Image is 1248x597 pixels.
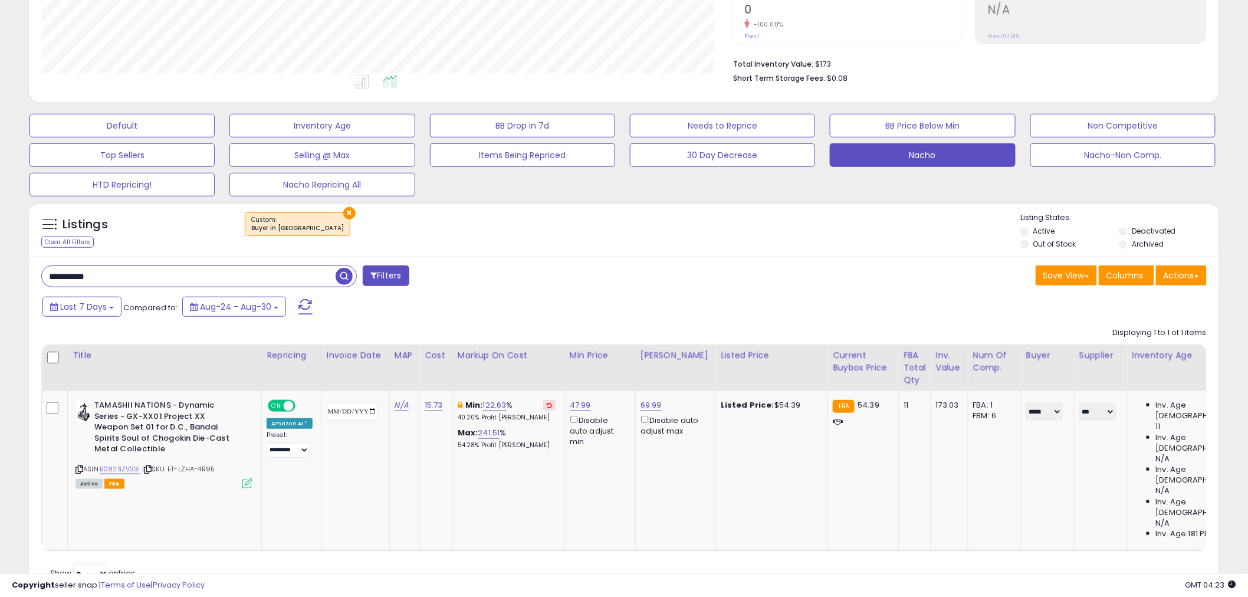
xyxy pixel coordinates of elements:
[641,414,707,437] div: Disable auto adjust max
[641,399,662,411] a: 69.99
[458,441,556,450] p: 54.28% Profit [PERSON_NAME]
[721,399,774,411] b: Listed Price:
[41,237,94,248] div: Clear All Filters
[988,3,1206,19] h2: N/A
[42,297,121,317] button: Last 7 Days
[75,400,252,487] div: ASIN:
[721,349,823,362] div: Listed Price
[94,400,238,458] b: TAMASHII NATIONS - Dynamic Series - GX-XX01 Project XX Weapon Set 01 for D.C., Bandai Spirits Sou...
[641,349,711,362] div: [PERSON_NAME]
[973,349,1016,374] div: Num of Comp.
[294,401,313,411] span: OFF
[251,224,344,232] div: Buyer in [GEOGRAPHIC_DATA]
[153,579,205,591] a: Privacy Policy
[123,302,178,313] span: Compared to:
[830,114,1015,137] button: BB Price Below Min
[101,579,151,591] a: Terms of Use
[425,399,443,411] a: 15.73
[858,399,879,411] span: 54.39
[75,400,91,424] img: 4198xE84-aL._SL40_.jpg
[395,399,409,411] a: N/A
[430,143,615,167] button: Items Being Repriced
[458,427,478,438] b: Max:
[395,349,415,362] div: MAP
[200,301,271,313] span: Aug-24 - Aug-30
[1132,239,1164,249] label: Archived
[1030,114,1216,137] button: Non Competitive
[1113,327,1207,339] div: Displaying 1 to 1 of 1 items
[229,143,415,167] button: Selling @ Max
[73,349,257,362] div: Title
[630,143,815,167] button: 30 Day Decrease
[973,411,1012,421] div: FBM: 6
[29,114,215,137] button: Default
[570,399,591,411] a: 47.99
[1021,345,1074,391] th: CSV column name: cust_attr_1_Buyer
[425,349,448,362] div: Cost
[733,59,813,69] b: Total Inventory Value:
[988,32,1019,40] small: Prev: 167.51%
[50,568,135,579] span: Show: entries
[1036,265,1097,286] button: Save View
[1185,579,1236,591] span: 2025-09-8 04:23 GMT
[1021,212,1219,224] p: Listing States:
[251,215,344,233] span: Custom:
[1030,143,1216,167] button: Nacho-Non Comp.
[343,207,356,219] button: ×
[100,464,140,474] a: B0823ZV331
[430,114,615,137] button: BB Drop in 7d
[327,349,385,362] div: Invoice Date
[29,173,215,196] button: HTD Repricing!
[570,414,626,447] div: Disable auto adjust min
[733,73,825,83] b: Short Term Storage Fees:
[104,479,124,489] span: FBA
[1156,421,1161,432] span: 11
[483,399,507,411] a: 122.63
[833,349,894,374] div: Current Buybox Price
[458,428,556,450] div: %
[452,345,564,391] th: The percentage added to the cost of goods (COGS) that forms the calculator for Min & Max prices.
[1156,265,1207,286] button: Actions
[1079,349,1122,362] div: Supplier
[75,479,103,489] span: All listings currently available for purchase on Amazon
[12,580,205,591] div: seller snap | |
[744,32,759,40] small: Prev: 1
[830,143,1015,167] button: Nacho
[465,399,483,411] b: Min:
[182,297,286,317] button: Aug-24 - Aug-30
[1156,518,1170,529] span: N/A
[904,349,926,386] div: FBA Total Qty
[570,349,630,362] div: Min Price
[269,401,284,411] span: ON
[142,464,215,474] span: | SKU: ET-LZHA-4R95
[733,56,1198,70] li: $173
[973,400,1012,411] div: FBA: 1
[12,579,55,591] strong: Copyright
[1074,345,1127,391] th: CSV column name: cust_attr_2_Supplier
[458,400,556,422] div: %
[1033,226,1055,236] label: Active
[904,400,922,411] div: 11
[267,431,313,458] div: Preset:
[63,217,108,233] h5: Listings
[321,345,389,391] th: CSV column name: cust_attr_3_Invoice Date
[744,3,963,19] h2: 0
[721,400,819,411] div: $54.39
[29,143,215,167] button: Top Sellers
[750,20,783,29] small: -100.00%
[1156,454,1170,464] span: N/A
[1099,265,1154,286] button: Columns
[1132,226,1176,236] label: Deactivated
[936,400,959,411] div: 173.03
[630,114,815,137] button: Needs to Reprice
[936,349,963,374] div: Inv. value
[267,349,317,362] div: Repricing
[827,73,848,84] span: $0.08
[458,414,556,422] p: 40.20% Profit [PERSON_NAME]
[1156,529,1218,539] span: Inv. Age 181 Plus:
[1106,270,1144,281] span: Columns
[363,265,409,286] button: Filters
[267,418,313,429] div: Amazon AI *
[229,173,415,196] button: Nacho Repricing All
[229,114,415,137] button: Inventory Age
